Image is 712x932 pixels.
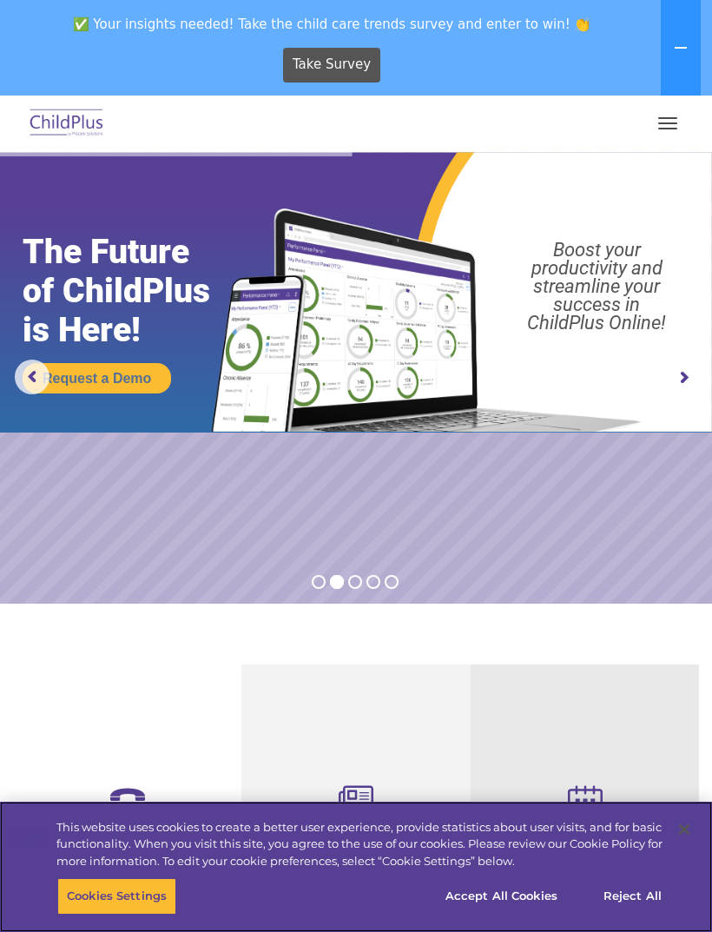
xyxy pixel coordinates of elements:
[7,7,657,41] span: ✅ Your insights needed! Take the child care trends survey and enter to win! 👏
[26,103,108,144] img: ChildPlus by Procare Solutions
[665,810,703,849] button: Close
[436,878,567,915] button: Accept All Cookies
[23,233,250,350] rs-layer: The Future of ChildPlus is Here!
[578,878,687,915] button: Reject All
[23,363,171,393] a: Request a Demo
[56,819,663,870] div: This website uses cookies to create a better user experience, provide statistics about user visit...
[57,878,176,915] button: Cookies Settings
[491,241,702,332] rs-layer: Boost your productivity and streamline your success in ChildPlus Online!
[283,48,381,83] a: Take Survey
[293,50,371,80] span: Take Survey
